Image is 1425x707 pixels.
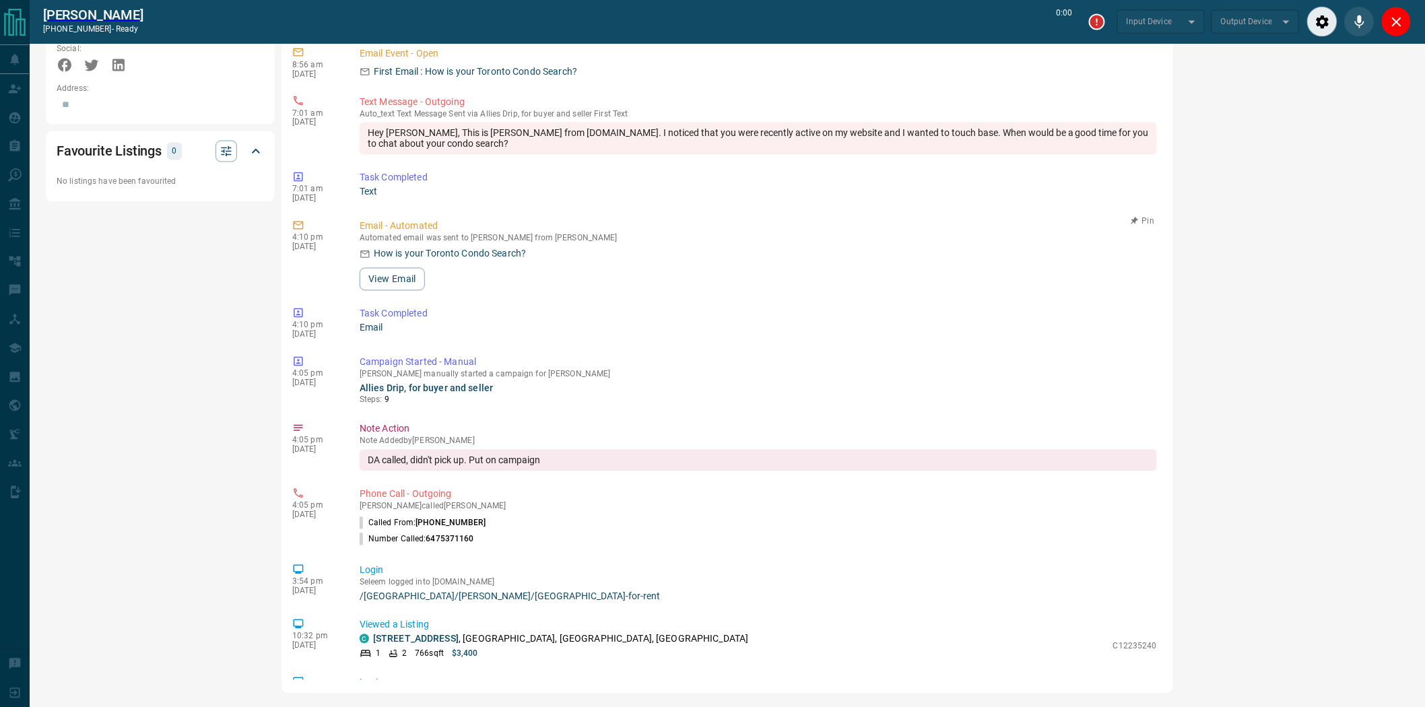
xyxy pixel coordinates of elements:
[57,42,157,55] p: Social:
[360,234,1157,243] p: Automated email was sent to [PERSON_NAME] from [PERSON_NAME]
[43,7,143,23] a: [PERSON_NAME]
[452,648,478,660] p: $3,400
[292,436,339,445] p: 4:05 pm
[292,69,339,79] p: [DATE]
[360,123,1157,155] div: Hey [PERSON_NAME], This is [PERSON_NAME] from [DOMAIN_NAME]. I noticed that you were recently act...
[292,445,339,454] p: [DATE]
[292,194,339,203] p: [DATE]
[360,634,369,644] div: condos.ca
[360,487,1157,502] p: Phone Call - Outgoing
[374,65,577,79] p: First Email : How is your Toronto Condo Search?
[292,378,339,388] p: [DATE]
[360,220,1157,234] p: Email - Automated
[292,632,339,641] p: 10:32 pm
[360,676,1157,690] p: Login
[360,502,1157,511] p: [PERSON_NAME] called [PERSON_NAME]
[292,510,339,520] p: [DATE]
[43,23,143,35] p: [PHONE_NUMBER] -
[57,176,264,188] p: No listings have been favourited
[360,618,1157,632] p: Viewed a Listing
[1057,7,1073,37] p: 0:00
[292,577,339,586] p: 3:54 pm
[292,369,339,378] p: 4:05 pm
[1381,7,1412,37] div: Close
[360,46,1157,61] p: Email Event - Open
[116,24,139,34] span: ready
[57,135,264,168] div: Favourite Listings0
[360,436,1157,446] p: Note Added by [PERSON_NAME]
[292,330,339,339] p: [DATE]
[360,109,1157,119] p: Text Message Sent via Allies Drip, for buyer and seller First Text
[292,586,339,596] p: [DATE]
[292,233,339,242] p: 4:10 pm
[360,356,1157,370] p: Campaign Started - Manual
[292,108,339,118] p: 7:01 am
[1123,215,1162,228] button: Pin
[415,648,444,660] p: 766 sqft
[360,171,1157,185] p: Task Completed
[360,109,395,119] span: auto_text
[360,517,486,529] p: Called From:
[360,95,1157,109] p: Text Message - Outgoing
[402,648,407,660] p: 2
[426,535,474,544] span: 6475371160
[1113,640,1157,652] p: C12235240
[292,321,339,330] p: 4:10 pm
[374,247,526,261] p: How is your Toronto Condo Search?
[171,144,178,159] p: 0
[292,118,339,127] p: [DATE]
[360,307,1157,321] p: Task Completed
[360,321,1157,335] p: Email
[360,185,1157,199] p: Text
[57,82,264,94] p: Address:
[360,450,1157,471] div: DA called, didn't pick up. Put on campaign
[292,641,339,650] p: [DATE]
[292,60,339,69] p: 8:56 am
[360,394,1157,406] p: Steps:
[376,648,380,660] p: 1
[292,184,339,194] p: 7:01 am
[1307,7,1337,37] div: Audio Settings
[292,242,339,252] p: [DATE]
[385,395,389,405] span: 9
[360,591,1157,602] a: /[GEOGRAPHIC_DATA]/[PERSON_NAME]/[GEOGRAPHIC_DATA]-for-rent
[360,578,1157,587] p: Seleem logged into [DOMAIN_NAME]
[360,383,493,394] a: Allies Drip, for buyer and seller
[373,632,749,646] p: , [GEOGRAPHIC_DATA], [GEOGRAPHIC_DATA], [GEOGRAPHIC_DATA]
[360,533,474,545] p: Number Called:
[416,518,486,528] span: [PHONE_NUMBER]
[57,141,162,162] h2: Favourite Listings
[1344,7,1374,37] div: Mute
[360,422,1157,436] p: Note Action
[360,564,1157,578] p: Login
[373,634,459,644] a: [STREET_ADDRESS]
[360,268,425,291] button: View Email
[292,501,339,510] p: 4:05 pm
[360,370,1157,379] p: [PERSON_NAME] manually started a campaign for [PERSON_NAME]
